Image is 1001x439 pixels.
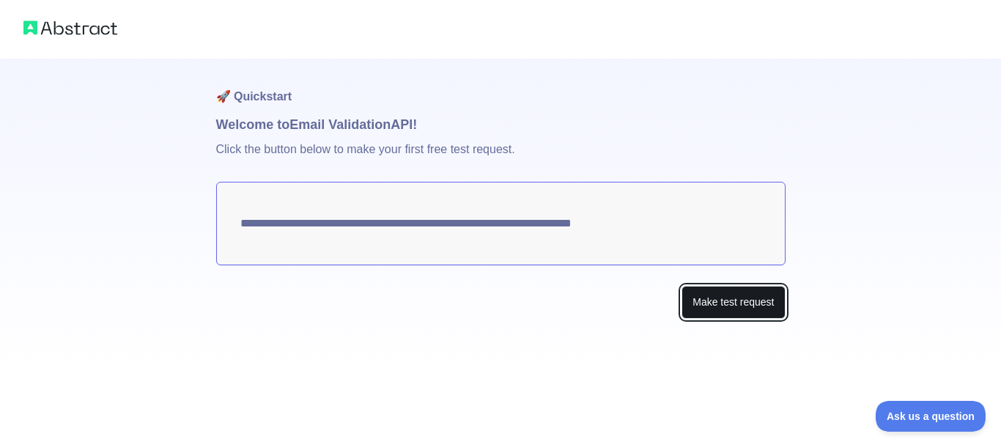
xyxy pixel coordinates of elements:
[216,59,786,114] h1: 🚀 Quickstart
[216,114,786,135] h1: Welcome to Email Validation API!
[216,135,786,182] p: Click the button below to make your first free test request.
[23,18,117,38] img: Abstract logo
[876,401,986,432] iframe: Toggle Customer Support
[682,286,785,319] button: Make test request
